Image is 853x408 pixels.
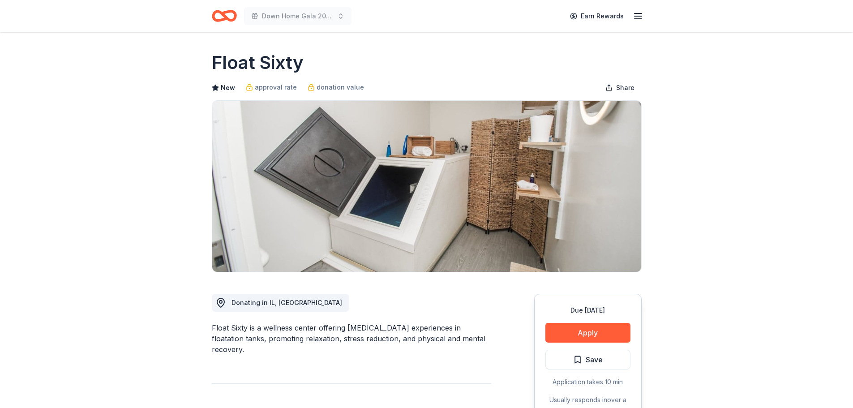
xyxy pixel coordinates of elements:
span: Down Home Gala 2026 [262,11,334,21]
div: Application takes 10 min [545,377,630,387]
button: Down Home Gala 2026 [244,7,351,25]
span: New [221,82,235,93]
span: Donating in IL, [GEOGRAPHIC_DATA] [231,299,342,306]
a: Earn Rewards [565,8,629,24]
a: Home [212,5,237,26]
a: approval rate [246,82,297,93]
div: Due [DATE] [545,305,630,316]
span: donation value [317,82,364,93]
span: approval rate [255,82,297,93]
img: Image for Float Sixty [212,101,641,272]
span: Share [616,82,634,93]
button: Apply [545,323,630,343]
a: donation value [308,82,364,93]
button: Save [545,350,630,369]
h1: Float Sixty [212,50,304,75]
div: Float Sixty is a wellness center offering [MEDICAL_DATA] experiences in floatation tanks, promoti... [212,322,491,355]
span: Save [586,354,603,365]
button: Share [598,79,642,97]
